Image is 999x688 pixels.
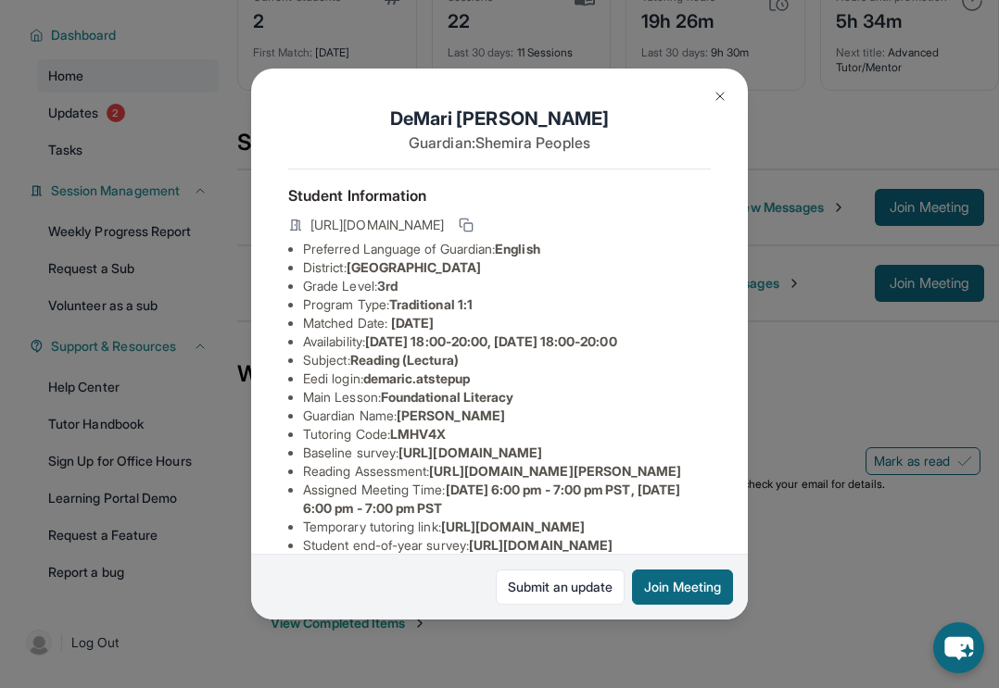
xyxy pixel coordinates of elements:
[303,332,711,351] li: Availability:
[303,240,711,258] li: Preferred Language of Guardian:
[365,333,617,349] span: [DATE] 18:00-20:00, [DATE] 18:00-20:00
[288,106,711,131] h1: DeMari [PERSON_NAME]
[398,444,542,460] span: [URL][DOMAIN_NAME]
[303,351,711,369] li: Subject :
[288,184,711,206] h4: Student Information
[455,214,477,236] button: Copy link
[303,481,711,518] li: Assigned Meeting Time :
[303,462,711,481] li: Reading Assessment :
[496,569,625,605] a: Submit an update
[303,295,711,314] li: Program Type:
[303,425,711,444] li: Tutoring Code :
[303,444,711,462] li: Baseline survey :
[391,315,434,331] span: [DATE]
[381,389,513,405] span: Foundational Literacy
[303,388,711,407] li: Main Lesson :
[363,370,470,386] span: demaric.atstepup
[397,407,505,423] span: [PERSON_NAME]
[310,216,444,234] span: [URL][DOMAIN_NAME]
[303,314,711,332] li: Matched Date:
[303,258,711,277] li: District:
[469,537,613,553] span: [URL][DOMAIN_NAME]
[350,352,459,368] span: Reading (Lectura)
[390,426,446,442] span: LMHV4X
[377,278,398,294] span: 3rd
[441,519,585,534] span: [URL][DOMAIN_NAME]
[303,277,711,295] li: Grade Level:
[303,536,711,555] li: Student end-of-year survey :
[303,518,711,536] li: Temporary tutoring link :
[713,89,727,104] img: Close Icon
[389,296,473,312] span: Traditional 1:1
[288,131,711,154] p: Guardian: Shemira Peoples
[429,463,681,479] span: [URL][DOMAIN_NAME][PERSON_NAME]
[933,622,984,673] button: chat-button
[303,482,680,516] span: [DATE] 6:00 pm - 7:00 pm PST, [DATE] 6:00 pm - 7:00 pm PST
[495,241,540,256] span: English
[303,369,711,388] li: Eedi login :
[303,407,711,425] li: Guardian Name :
[347,259,481,275] span: [GEOGRAPHIC_DATA]
[632,569,733,605] button: Join Meeting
